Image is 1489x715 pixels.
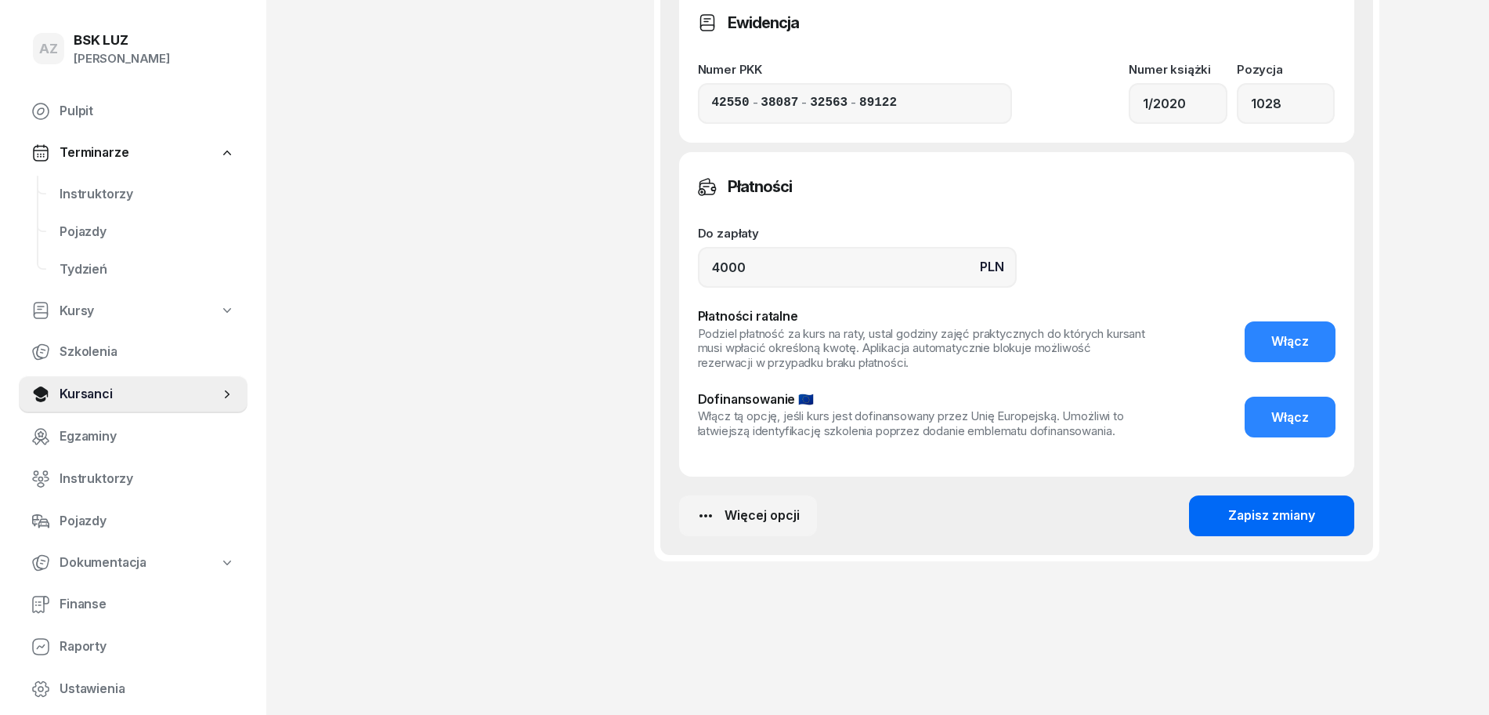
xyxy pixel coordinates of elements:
[19,545,248,581] a: Dokumentacja
[60,384,219,405] span: Kursanci
[74,49,170,69] div: [PERSON_NAME]
[60,143,128,163] span: Terminarze
[60,679,235,699] span: Ustawienia
[60,426,235,447] span: Egzaminy
[47,251,248,289] a: Tydzień
[1245,397,1335,437] button: Włącz
[60,469,235,489] span: Instruktorzy
[19,503,248,540] a: Pojazdy
[728,10,799,35] h3: Ewidencja
[39,42,58,55] span: AZ
[696,506,800,526] div: Więcej opcji
[60,260,235,280] span: Tydzień
[19,460,248,498] a: Instruktorzy
[728,174,792,199] h3: Płatności
[60,637,235,657] span: Raporty
[19,586,248,623] a: Finanse
[698,390,1149,410] div: Dofinansowanie 🇪🇺
[19,376,248,413] a: Kursanci
[19,293,248,329] a: Kursy
[60,511,235,532] span: Pojazdy
[1189,495,1354,536] button: Zapisz zmiany
[698,327,1149,371] div: Podziel płatność za kurs na raty, ustal godziny zajęć praktycznych do których kursant musi wpłaci...
[19,93,248,130] a: Pulpit
[60,342,235,362] span: Szkolenia
[60,594,235,615] span: Finanse
[47,213,248,251] a: Pojazdy
[19,418,248,455] a: Egzaminy
[1271,332,1309,352] span: Włącz
[679,495,817,536] button: Więcej opcji
[19,135,248,171] a: Terminarze
[698,247,1017,288] input: 0
[60,184,235,205] span: Instruktorzy
[74,34,170,47] div: BSK LUZ
[1245,321,1335,362] button: Włącz
[60,101,235,122] span: Pulpit
[1271,408,1309,428] span: Włącz
[698,307,1149,327] div: Płatności ratalne
[60,301,94,321] span: Kursy
[60,222,235,242] span: Pojazdy
[19,333,248,371] a: Szkolenia
[19,670,248,708] a: Ustawienia
[60,553,146,573] span: Dokumentacja
[47,176,248,213] a: Instruktorzy
[1228,506,1315,526] div: Zapisz zmiany
[19,628,248,666] a: Raporty
[698,409,1149,439] div: Włącz tą opcję, jeśli kurs jest dofinansowany przez Unię Europejską. Umożliwi to łatwiejszą ident...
